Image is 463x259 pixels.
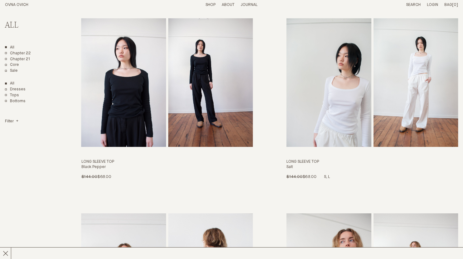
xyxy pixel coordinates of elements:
[5,99,25,104] a: Bottoms
[286,18,458,180] a: Long Sleeve Top
[406,3,421,7] a: Search
[5,3,28,7] a: Home
[241,3,257,7] a: Journal
[5,45,14,50] a: All
[5,87,25,92] a: Dresses
[324,175,328,179] span: S
[5,93,19,98] a: Tops
[206,3,215,7] a: Shop
[81,175,111,180] p: $68.00
[81,175,97,179] span: $144.00
[286,159,458,165] h3: Long Sleeve Top
[5,51,31,56] a: Chapter 22
[286,165,458,170] h4: Salt
[286,175,302,179] span: $144.00
[222,2,234,8] summary: About
[328,175,330,179] span: L
[5,119,18,124] summary: Filter
[5,57,30,62] a: Chapter 21
[5,21,57,30] h2: All
[5,68,18,74] a: Sale
[81,18,253,180] a: Long Sleeve Top
[286,18,371,147] img: Long Sleeve Top
[81,159,253,165] h3: Long Sleeve Top
[427,3,438,7] a: Login
[286,175,316,180] p: $68.00
[444,3,452,7] span: Bag
[81,18,166,147] img: Long Sleeve Top
[81,165,253,170] h4: Black Pepper
[452,3,458,7] span: [0]
[5,81,14,86] a: Show All
[5,62,19,68] a: Core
